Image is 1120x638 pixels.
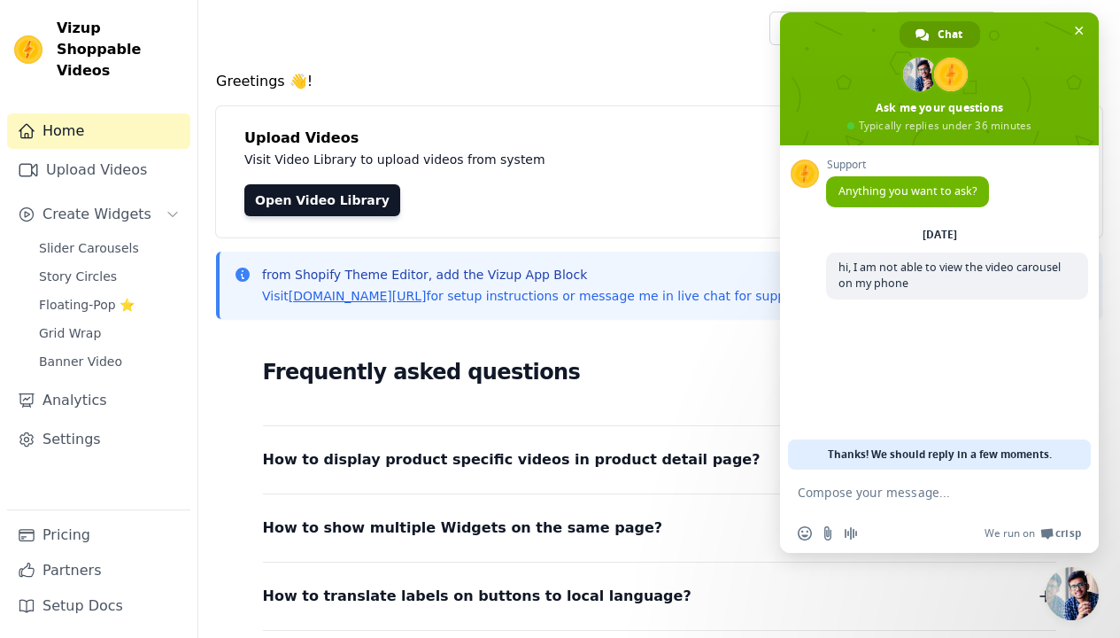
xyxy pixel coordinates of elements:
span: How to display product specific videos in product detail page? [263,447,761,472]
a: Grid Wrap [28,321,190,346]
a: Chat [900,21,980,48]
a: [DOMAIN_NAME][URL] [289,289,427,303]
span: Vizup Shoppable Videos [57,18,183,82]
span: Support [826,159,989,171]
span: Chat [938,21,962,48]
a: Story Circles [28,264,190,289]
a: Slider Carousels [28,236,190,261]
a: Home [7,113,190,149]
button: Create Widgets [7,197,190,232]
span: How to show multiple Widgets on the same page? [263,516,663,541]
span: Slider Carousels [39,239,139,257]
p: from Shopify Theme Editor, add the Vizup App Block [262,266,807,284]
span: Anything you want to ask? [838,183,977,198]
a: Help Setup [769,12,869,45]
a: Settings [7,422,190,457]
p: Visit for setup instructions or message me in live chat for support. [262,287,807,305]
a: Open Video Library [244,184,400,216]
span: Story Circles [39,268,117,285]
span: We run on [985,526,1035,541]
div: [DATE] [923,230,957,240]
a: Partners [7,553,190,588]
span: Banner Video [39,353,122,370]
h2: Frequently asked questions [263,354,1056,390]
a: Banner Video [28,349,190,374]
button: How to translate labels on buttons to local language? [263,584,1056,609]
a: We run onCrisp [985,526,1081,541]
span: How to translate labels on buttons to local language? [263,584,691,609]
a: Book Demo [894,12,996,45]
span: Thanks! We should reply in a few moments. [828,440,1052,470]
span: Grid Wrap [39,324,101,342]
a: Pricing [7,517,190,553]
span: Send a file [821,526,835,541]
textarea: Compose your message... [798,470,1046,514]
h4: Greetings 👋! [216,71,1102,92]
a: Upload Videos [7,152,190,188]
span: Floating-Pop ⭐ [39,296,135,314]
span: hi, I am not able to view the video carousel on my phone [838,260,1061,291]
button: How to show multiple Widgets on the same page? [263,516,1056,541]
button: How to display product specific videos in product detail page? [263,447,1056,472]
a: Close chat [1046,567,1099,620]
span: Create Widgets [42,204,151,225]
span: Close chat [1070,21,1088,40]
a: Setup Docs [7,588,190,624]
span: Insert an emoji [798,526,812,541]
span: Audio message [844,526,858,541]
span: Crisp [1055,526,1081,541]
p: Visit Video Library to upload videos from system [244,149,1038,170]
img: Vizup [14,35,42,64]
a: Analytics [7,383,190,418]
h4: Upload Videos [244,128,1074,149]
a: Floating-Pop ⭐ [28,292,190,317]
